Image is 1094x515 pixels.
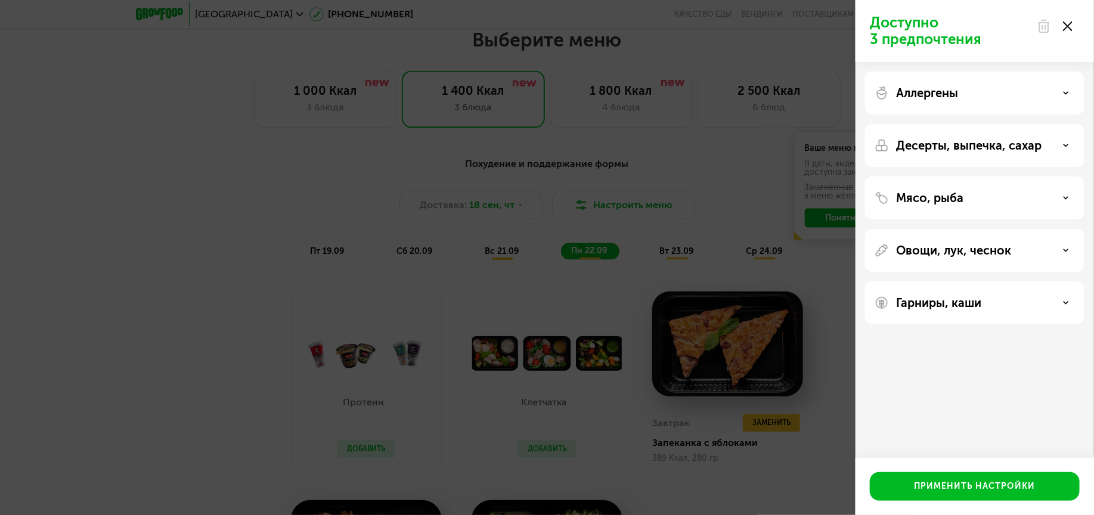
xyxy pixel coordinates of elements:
button: Применить настройки [870,472,1080,501]
p: Аллергены [896,86,958,100]
div: Применить настройки [915,480,1036,492]
p: Десерты, выпечка, сахар [896,138,1042,153]
p: Мясо, рыба [896,191,963,205]
p: Овощи, лук, чеснок [896,243,1011,257]
p: Доступно 3 предпочтения [870,14,1030,48]
p: Гарниры, каши [896,296,981,310]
